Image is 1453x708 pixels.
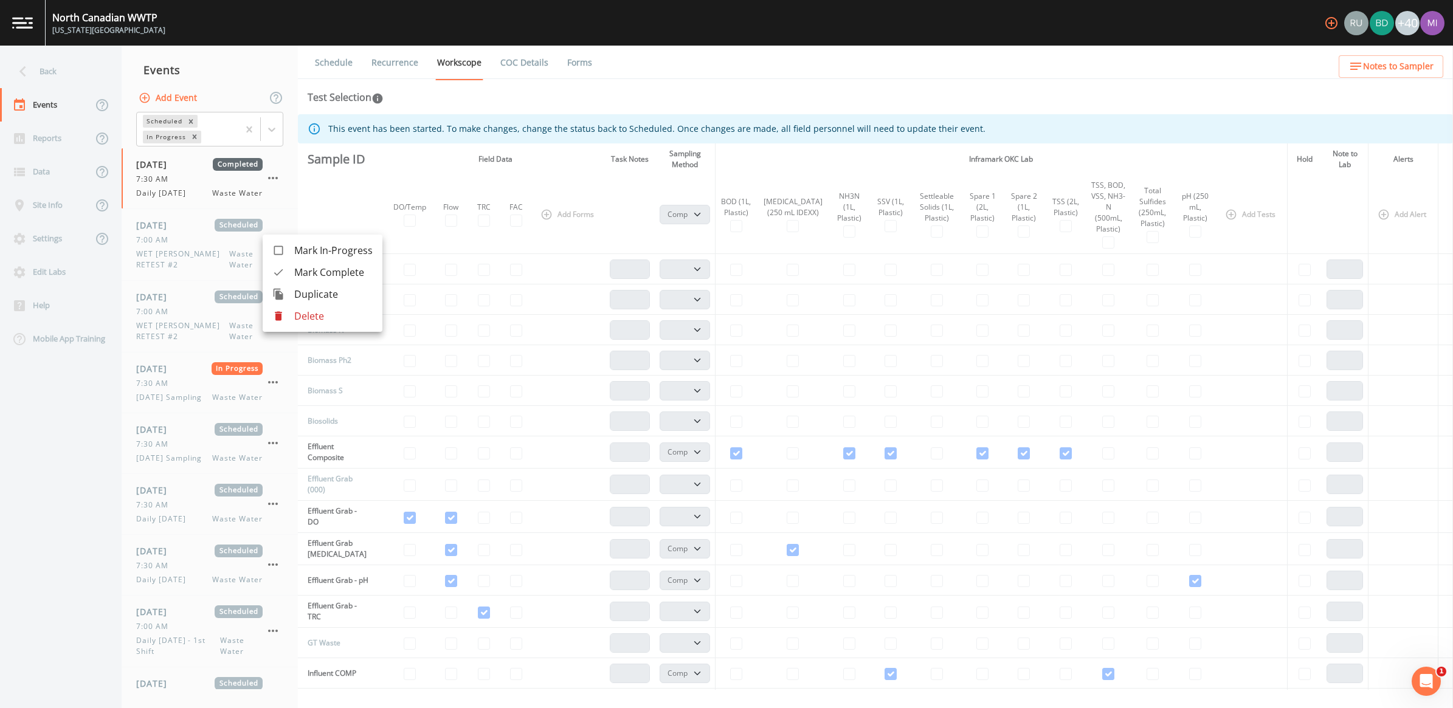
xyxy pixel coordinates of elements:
[1412,667,1441,696] iframe: Intercom live chat
[294,287,373,301] span: Duplicate
[294,309,373,323] p: Delete
[294,265,373,280] span: Mark Complete
[1437,667,1446,676] span: 1
[294,243,373,258] span: Mark In-Progress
